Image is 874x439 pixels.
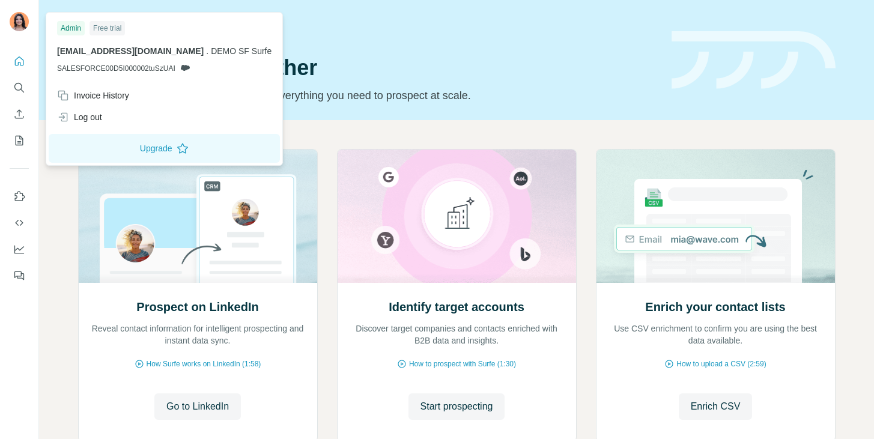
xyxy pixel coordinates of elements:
button: Search [10,77,29,98]
button: Go to LinkedIn [154,393,241,420]
h2: Enrich your contact lists [645,298,785,315]
img: banner [672,31,836,89]
span: Go to LinkedIn [166,399,229,414]
button: Feedback [10,265,29,286]
h1: Let’s prospect together [78,56,657,80]
span: . [206,46,208,56]
div: Admin [57,21,85,35]
button: Upgrade [49,134,280,163]
img: Prospect on LinkedIn [78,150,318,283]
div: Free trial [90,21,125,35]
span: DEMO SF Surfe [211,46,272,56]
img: Identify target accounts [337,150,577,283]
p: Use CSV enrichment to confirm you are using the best data available. [608,322,823,347]
div: Invoice History [57,89,129,101]
button: Start prospecting [408,393,505,420]
span: [EMAIL_ADDRESS][DOMAIN_NAME] [57,46,204,56]
h2: Prospect on LinkedIn [136,298,258,315]
span: SALESFORCE00D5I000002tuSzUAI [57,63,175,74]
button: Enrich CSV [10,103,29,125]
button: Quick start [10,50,29,72]
span: How to upload a CSV (2:59) [676,359,766,369]
button: Dashboard [10,238,29,260]
div: Log out [57,111,102,123]
span: How Surfe works on LinkedIn (1:58) [147,359,261,369]
img: Avatar [10,12,29,31]
p: Discover target companies and contacts enriched with B2B data and insights. [350,322,564,347]
span: How to prospect with Surfe (1:30) [409,359,516,369]
button: Enrich CSV [679,393,753,420]
span: Start prospecting [420,399,493,414]
img: Enrich your contact lists [596,150,836,283]
h2: Identify target accounts [389,298,524,315]
span: Enrich CSV [691,399,741,414]
button: My lists [10,130,29,151]
div: Quick start [78,22,657,34]
button: Use Surfe on LinkedIn [10,186,29,207]
p: Reveal contact information for intelligent prospecting and instant data sync. [91,322,305,347]
button: Use Surfe API [10,212,29,234]
p: Pick your starting point and we’ll provide everything you need to prospect at scale. [78,87,657,104]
